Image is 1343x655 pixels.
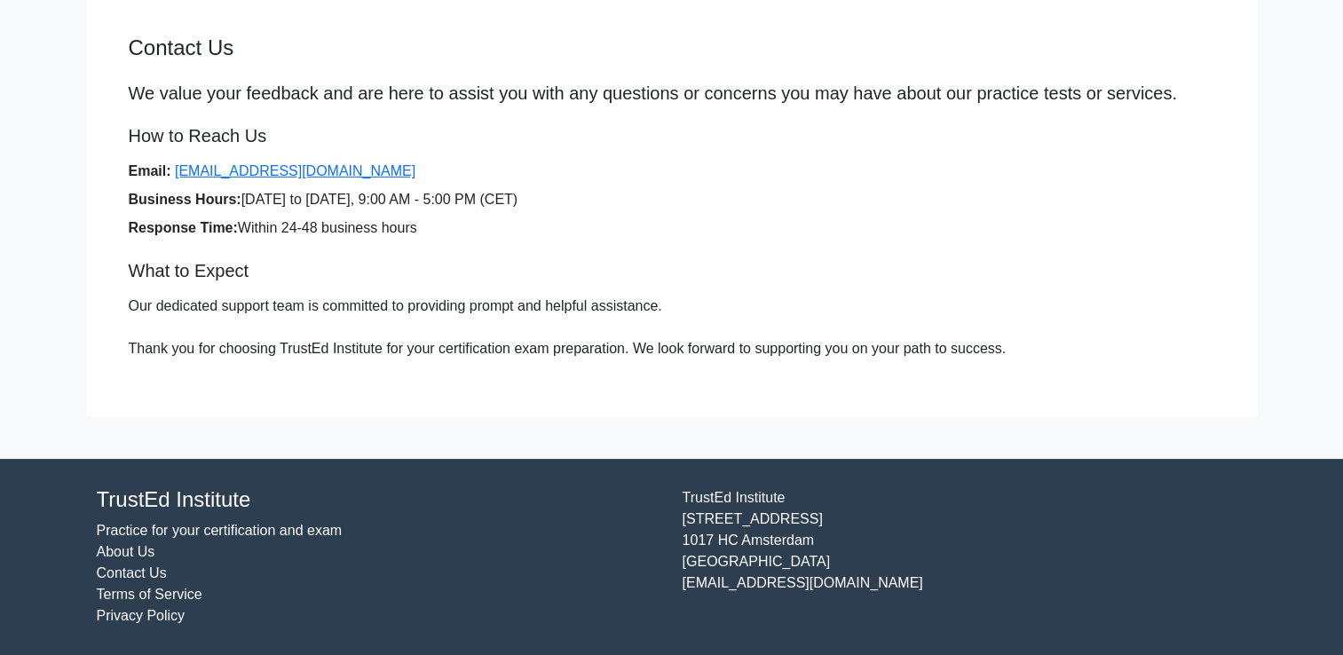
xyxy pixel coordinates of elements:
strong: Email: [129,163,171,178]
a: Terms of Service [97,587,202,602]
p: Our dedicated support team is committed to providing prompt and helpful assistance. [129,296,1215,317]
a: Privacy Policy [97,608,186,623]
a: Practice for your certification and exam [97,523,343,538]
h4: Contact Us [129,36,1215,61]
a: About Us [97,544,155,559]
strong: Business Hours: [129,192,241,207]
strong: Response Time: [129,220,238,235]
div: TrustEd Institute [STREET_ADDRESS] 1017 HC Amsterdam [GEOGRAPHIC_DATA] [EMAIL_ADDRESS][DOMAIN_NAME] [672,487,1258,627]
a: Contact Us [97,565,167,580]
h5: How to Reach Us [129,125,1215,146]
p: Thank you for choosing TrustEd Institute for your certification exam preparation. We look forward... [129,338,1215,359]
li: Within 24-48 business hours [129,217,1215,239]
a: [EMAIL_ADDRESS][DOMAIN_NAME] [175,163,415,178]
h4: TrustEd Institute [97,487,661,513]
li: [DATE] to [DATE], 9:00 AM - 5:00 PM (CET) [129,189,1215,210]
p: We value your feedback and are here to assist you with any questions or concerns you may have abo... [129,83,1215,104]
h5: What to Expect [129,260,1215,281]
